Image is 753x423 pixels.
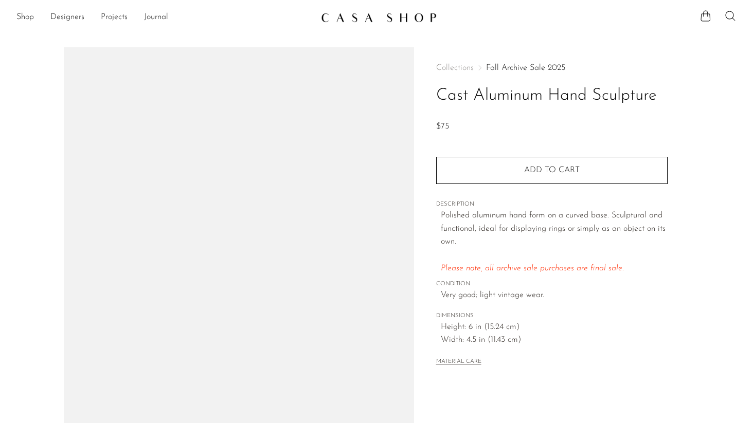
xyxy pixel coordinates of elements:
a: Projects [101,11,128,24]
button: Add to cart [436,157,668,183]
a: Shop [16,11,34,24]
nav: Desktop navigation [16,9,313,26]
a: Designers [50,11,84,24]
span: DESCRIPTION [436,200,668,209]
span: CONDITION [436,280,668,289]
p: Polished aluminum hand form on a curved base. Sculptural and functional, ideal for displaying rin... [441,209,668,275]
nav: Breadcrumbs [436,64,668,72]
span: Add to cart [524,166,580,174]
a: Journal [144,11,168,24]
button: MATERIAL CARE [436,358,481,366]
span: Width: 4.5 in (11.43 cm) [441,334,668,347]
ul: NEW HEADER MENU [16,9,313,26]
h1: Cast Aluminum Hand Sculpture [436,83,668,109]
span: $75 [436,122,449,131]
span: DIMENSIONS [436,311,668,321]
span: Collections [436,64,474,72]
span: Height: 6 in (15.24 cm) [441,321,668,334]
span: Very good; light vintage wear. [441,289,668,302]
a: Fall Archive Sale 2025 [486,64,565,72]
em: Please note, all archive sale purchases are final sale. [441,264,624,272]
